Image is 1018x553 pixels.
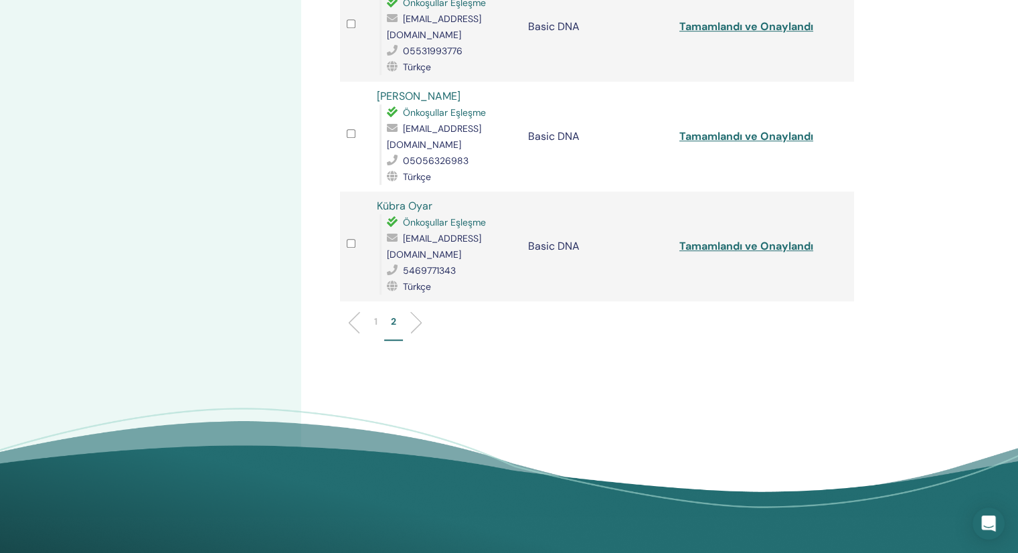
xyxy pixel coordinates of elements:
[403,171,431,183] span: Türkçe
[403,155,469,167] span: 05056326983
[387,13,481,41] span: [EMAIL_ADDRESS][DOMAIN_NAME]
[377,199,432,213] a: Kübra Oyar
[403,281,431,293] span: Türkçe
[387,232,481,260] span: [EMAIL_ADDRESS][DOMAIN_NAME]
[403,45,462,57] span: 05531993776
[403,216,486,228] span: Önkoşullar Eşleşme
[374,315,377,329] p: 1
[972,507,1005,540] div: Open Intercom Messenger
[679,19,813,33] a: Tamamlandı ve Onaylandı
[521,191,673,301] td: Basic DNA
[377,89,460,103] a: [PERSON_NAME]
[403,106,486,118] span: Önkoşullar Eşleşme
[391,315,396,329] p: 2
[403,264,456,276] span: 5469771343
[387,123,481,151] span: [EMAIL_ADDRESS][DOMAIN_NAME]
[679,239,813,253] a: Tamamlandı ve Onaylandı
[403,61,431,73] span: Türkçe
[521,82,673,191] td: Basic DNA
[679,129,813,143] a: Tamamlandı ve Onaylandı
